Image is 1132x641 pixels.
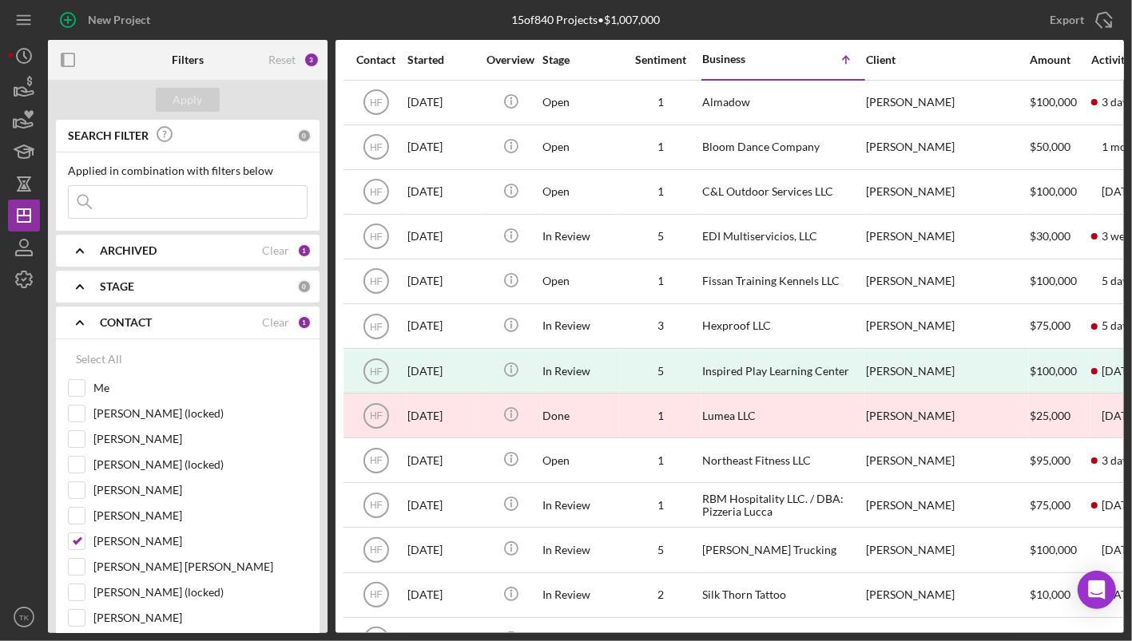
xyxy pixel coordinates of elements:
button: Apply [156,88,220,112]
text: HF [370,410,383,421]
button: Export [1034,4,1124,36]
div: Client [866,53,1026,66]
label: Me [93,380,308,396]
text: HF [370,545,383,556]
div: [PERSON_NAME] [866,439,1026,481]
div: Open [542,171,619,213]
label: [PERSON_NAME] (locked) [93,584,308,600]
b: SEARCH FILTER [68,129,149,142]
label: [PERSON_NAME] [93,533,308,549]
div: Select All [76,343,122,375]
div: 3 [621,319,701,332]
button: TK [8,601,40,633]
div: 1 [297,243,312,258]
div: [DATE] [407,350,479,392]
div: Hexproof LLC [702,305,862,347]
div: [DATE] [407,528,479,571]
div: [PERSON_NAME] [866,528,1026,571]
div: 2 [621,588,701,601]
div: [DATE] [407,305,479,347]
text: TK [19,613,30,622]
div: In Review [542,350,619,392]
div: Open [542,81,619,124]
div: RBM Hospitality LLC. / DBA: Pizzeria Lucca [702,484,862,526]
div: Open [542,126,619,168]
div: Started [407,53,479,66]
div: $30,000 [1030,216,1090,258]
text: HF [370,366,383,377]
div: [DATE] [407,126,479,168]
div: Open Intercom Messenger [1078,571,1116,609]
div: $100,000 [1030,81,1090,124]
div: [DATE] [407,260,479,303]
text: HF [370,276,383,287]
div: Almadow [702,81,862,124]
div: Export [1050,4,1084,36]
label: [PERSON_NAME] [93,610,308,626]
div: Contact [346,53,406,66]
b: STAGE [100,280,134,293]
b: Filters [172,53,204,66]
label: [PERSON_NAME] (locked) [93,406,308,421]
b: ARCHIVED [100,244,157,257]
div: In Review [542,305,619,347]
text: HF [370,321,383,332]
div: 1 [621,275,701,287]
div: In Review [542,574,619,616]
div: [DATE] [407,574,479,616]
div: 1 [621,140,701,153]
div: $95,000 [1030,439,1090,481]
div: New Project [88,4,150,36]
div: In Review [542,528,619,571]
div: 5 [621,365,701,378]
div: 3 [304,52,320,68]
div: [DATE] [407,484,479,526]
div: Silk Thorn Tattoo [702,574,862,616]
label: [PERSON_NAME] [PERSON_NAME] [93,559,308,575]
div: 1 [297,315,312,330]
div: 1 [621,185,701,198]
text: HF [370,142,383,153]
div: [PERSON_NAME] [866,394,1026,437]
div: Open [542,260,619,303]
div: EDI Multiservicios, LLC [702,216,862,258]
div: $50,000 [1030,126,1090,168]
div: 0 [297,279,312,294]
div: [PERSON_NAME] [866,216,1026,258]
div: 1 [621,454,701,467]
div: Amount [1030,53,1090,66]
div: Fissan Training Kennels LLC [702,260,862,303]
div: Bloom Dance Company [702,126,862,168]
div: 1 [621,499,701,512]
div: Apply [173,88,203,112]
div: $75,000 [1030,484,1090,526]
div: Applied in combination with filters below [68,164,308,177]
div: $10,000 [1030,574,1090,616]
div: [DATE] [407,439,479,481]
label: [PERSON_NAME] [93,482,308,498]
div: Stage [542,53,619,66]
div: [PERSON_NAME] [866,260,1026,303]
div: In Review [542,484,619,526]
button: New Project [48,4,166,36]
div: Inspired Play Learning Center [702,350,862,392]
div: $75,000 [1030,305,1090,347]
div: Northeast Fitness LLC [702,439,862,481]
text: HF [370,500,383,511]
div: [DATE] [407,394,479,437]
text: HF [370,455,383,466]
div: Business [702,53,782,65]
div: 0 [297,129,312,143]
div: [PERSON_NAME] [866,81,1026,124]
text: HF [370,590,383,601]
div: $100,000 [1030,528,1090,571]
label: [PERSON_NAME] (locked) [93,457,308,473]
b: CONTACT [100,316,152,329]
div: $100,000 [1030,171,1090,213]
div: Overview [481,53,541,66]
text: HF [370,187,383,198]
div: 1 [621,410,701,422]
div: [DATE] [407,171,479,213]
text: HF [370,231,383,243]
div: Done [542,394,619,437]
